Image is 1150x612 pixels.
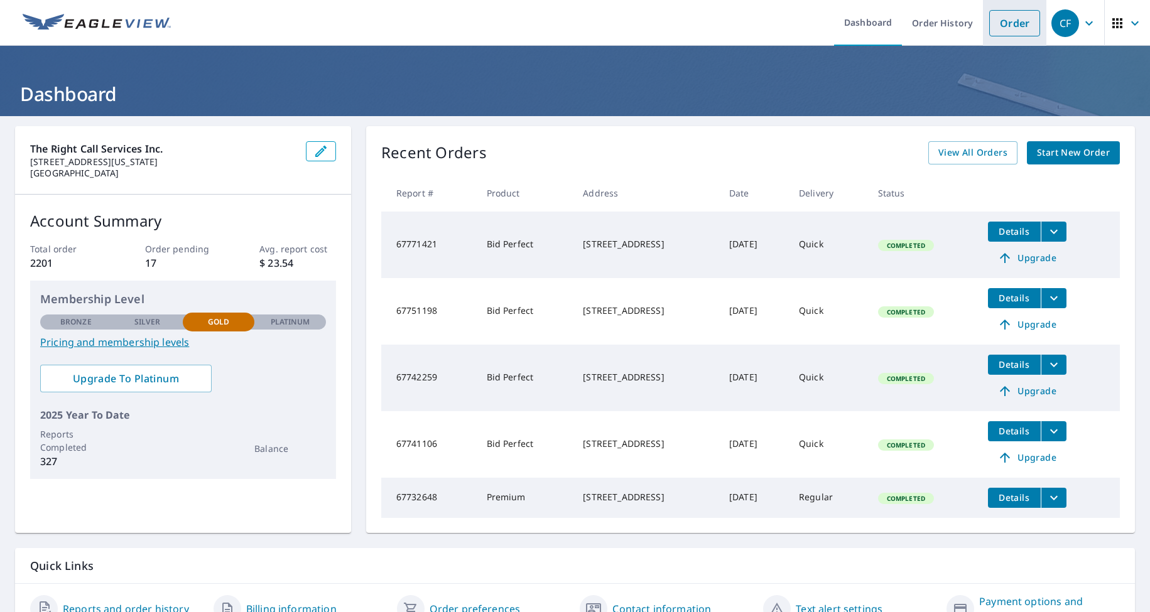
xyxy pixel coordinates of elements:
td: 67742259 [381,345,477,411]
p: Reports Completed [40,427,112,454]
button: filesDropdownBtn-67732648 [1041,488,1066,508]
span: Details [995,225,1033,237]
td: 67771421 [381,212,477,278]
button: detailsBtn-67751198 [988,288,1041,308]
td: [DATE] [719,478,789,518]
td: Bid Perfect [477,411,573,478]
th: Report # [381,174,477,212]
p: Avg. report cost [259,242,336,255]
td: [DATE] [719,411,789,478]
p: Account Summary [30,210,336,232]
span: Completed [879,374,933,383]
td: Quick [789,345,868,411]
th: Date [719,174,789,212]
span: Upgrade [995,384,1059,399]
button: detailsBtn-67732648 [988,488,1041,508]
img: EV Logo [23,14,171,33]
button: filesDropdownBtn-67742259 [1041,355,1066,375]
td: Quick [789,278,868,345]
span: Upgrade [995,450,1059,465]
a: Order [989,10,1040,36]
td: Bid Perfect [477,345,573,411]
span: Upgrade [995,317,1059,332]
div: CF [1051,9,1079,37]
span: View All Orders [938,145,1007,161]
button: detailsBtn-67771421 [988,222,1041,242]
p: Silver [134,316,161,328]
p: 2201 [30,255,107,271]
button: filesDropdownBtn-67751198 [1041,288,1066,308]
td: Quick [789,212,868,278]
td: Premium [477,478,573,518]
a: Upgrade [988,248,1066,268]
div: [STREET_ADDRESS] [583,491,709,503]
div: [STREET_ADDRESS] [583,371,709,384]
span: Details [995,425,1033,437]
td: [DATE] [719,278,789,345]
td: Quick [789,411,868,478]
h1: Dashboard [15,81,1135,107]
p: 327 [40,454,112,469]
p: Total order [30,242,107,255]
a: Start New Order [1027,141,1120,164]
td: 67751198 [381,278,477,345]
p: Bronze [60,316,92,328]
p: [GEOGRAPHIC_DATA] [30,168,296,179]
td: 67741106 [381,411,477,478]
button: filesDropdownBtn-67771421 [1041,222,1066,242]
p: $ 23.54 [259,255,336,271]
span: Completed [879,308,933,316]
a: Pricing and membership levels [40,335,326,350]
a: View All Orders [928,141,1017,164]
td: Bid Perfect [477,212,573,278]
td: Regular [789,478,868,518]
span: Start New Order [1037,145,1110,161]
span: Details [995,491,1033,503]
p: Recent Orders [381,141,487,164]
p: Gold [208,316,229,328]
span: Details [995,292,1033,304]
th: Address [573,174,719,212]
p: Platinum [271,316,310,328]
span: Completed [879,494,933,503]
p: Quick Links [30,558,1120,574]
span: Details [995,358,1033,370]
span: Upgrade [995,250,1059,266]
td: 67732648 [381,478,477,518]
div: [STREET_ADDRESS] [583,304,709,317]
p: The Right Call Services Inc. [30,141,296,156]
span: Completed [879,441,933,449]
td: [DATE] [719,212,789,278]
p: 17 [145,255,222,271]
th: Product [477,174,573,212]
p: [STREET_ADDRESS][US_STATE] [30,156,296,168]
button: filesDropdownBtn-67741106 [1041,421,1066,441]
a: Upgrade To Platinum [40,365,212,392]
p: Balance [254,442,326,455]
a: Upgrade [988,314,1066,335]
div: [STREET_ADDRESS] [583,438,709,450]
a: Upgrade [988,448,1066,468]
th: Delivery [789,174,868,212]
a: Upgrade [988,381,1066,401]
button: detailsBtn-67741106 [988,421,1041,441]
span: Upgrade To Platinum [50,372,202,385]
td: [DATE] [719,345,789,411]
p: 2025 Year To Date [40,407,326,422]
span: Completed [879,241,933,250]
td: Bid Perfect [477,278,573,345]
button: detailsBtn-67742259 [988,355,1041,375]
p: Order pending [145,242,222,255]
th: Status [868,174,978,212]
div: [STREET_ADDRESS] [583,238,709,250]
p: Membership Level [40,291,326,308]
